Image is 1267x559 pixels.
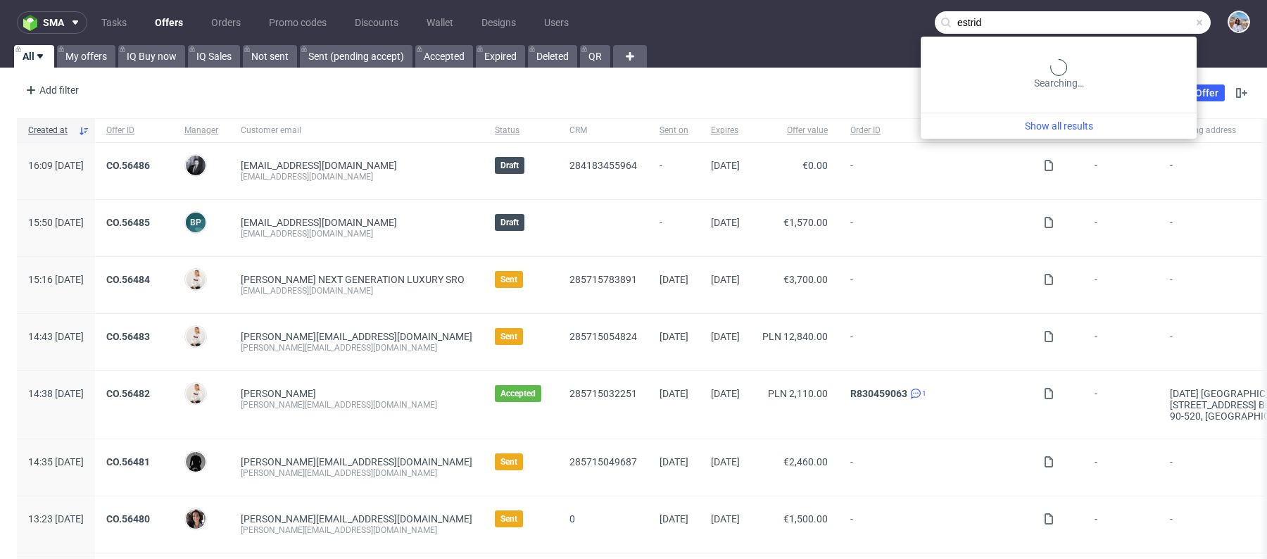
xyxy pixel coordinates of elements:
img: Mari Fok [186,384,206,403]
span: [DATE] [711,331,740,342]
div: [EMAIL_ADDRESS][DOMAIN_NAME] [241,171,472,182]
a: Tasks [93,11,135,34]
span: 13:23 [DATE] [28,513,84,525]
span: Sent [500,456,517,467]
span: [DATE] [711,513,740,525]
div: [PERSON_NAME][EMAIL_ADDRESS][DOMAIN_NAME] [241,342,472,353]
span: PLN 12,840.00 [762,331,828,342]
img: Mari Fok [186,327,206,346]
span: €1,570.00 [783,217,828,228]
span: - [1095,331,1147,353]
a: All [14,45,54,68]
span: [DATE] [660,274,688,285]
a: [PERSON_NAME] [241,388,316,399]
img: logo [23,15,43,31]
img: Dawid Urbanowicz [186,452,206,472]
a: Users [536,11,577,34]
span: Offer ID [106,125,162,137]
a: CO.56484 [106,274,150,285]
span: [DATE] [660,456,688,467]
a: Designs [473,11,524,34]
span: - [660,217,688,239]
a: My offers [57,45,115,68]
span: €1,500.00 [783,513,828,525]
a: 285715049687 [569,456,637,467]
span: Offer value [762,125,828,137]
span: Draft [500,160,519,171]
a: Offers [146,11,191,34]
span: Sent [500,513,517,525]
span: - [850,456,1021,479]
a: Wallet [418,11,462,34]
span: [DATE] [660,513,688,525]
span: Sent on [660,125,688,137]
span: Status [495,125,547,137]
span: Sent [500,274,517,285]
span: - [1095,274,1147,296]
a: R830459063 [850,388,907,399]
a: Orders [203,11,249,34]
a: Sent (pending accept) [300,45,412,68]
span: €0.00 [802,160,828,171]
span: [PERSON_NAME][EMAIL_ADDRESS][DOMAIN_NAME] [241,331,472,342]
span: €3,700.00 [783,274,828,285]
img: Marta Kozłowska [1229,12,1249,32]
span: - [1095,217,1147,239]
span: Draft [500,217,519,228]
span: [DATE] [711,388,740,399]
span: Accepted [500,388,536,399]
a: 285715783891 [569,274,637,285]
span: Order ID [850,125,1021,137]
a: CO.56482 [106,388,150,399]
span: [DATE] [711,160,740,171]
span: - [1095,456,1147,479]
span: [DATE] [711,274,740,285]
span: - [850,331,1021,353]
a: CO.56483 [106,331,150,342]
a: 285715054824 [569,331,637,342]
a: Accepted [415,45,473,68]
span: [DATE] [711,456,740,467]
img: Philippe Dubuy [186,156,206,175]
div: [PERSON_NAME][EMAIL_ADDRESS][DOMAIN_NAME] [241,467,472,479]
span: 14:43 [DATE] [28,331,84,342]
a: Discounts [346,11,407,34]
span: PLN 2,110.00 [768,388,828,399]
div: Searching… [926,59,1191,90]
div: [EMAIL_ADDRESS][DOMAIN_NAME] [241,285,472,296]
div: [PERSON_NAME][EMAIL_ADDRESS][DOMAIN_NAME] [241,399,472,410]
span: 14:35 [DATE] [28,456,84,467]
span: - [1095,513,1147,536]
a: Expired [476,45,525,68]
span: Customer email [241,125,472,137]
span: 15:16 [DATE] [28,274,84,285]
a: 1 [907,388,926,399]
button: sma [17,11,87,34]
span: [EMAIL_ADDRESS][DOMAIN_NAME] [241,160,397,171]
span: 16:09 [DATE] [28,160,84,171]
a: [PERSON_NAME] NEXT GENERATION LUXURY SRO [241,274,465,285]
div: [PERSON_NAME][EMAIL_ADDRESS][DOMAIN_NAME] [241,525,472,536]
a: Show all results [926,119,1191,133]
span: sma [43,18,64,27]
span: [DATE] [660,388,688,399]
a: Promo codes [260,11,335,34]
span: - [850,160,1021,182]
span: CRM [569,125,637,137]
a: CO.56481 [106,456,150,467]
img: Mari Fok [186,270,206,289]
a: IQ Sales [188,45,240,68]
span: Created at [28,125,73,137]
span: - [850,217,1021,239]
a: CO.56480 [106,513,150,525]
a: 285715032251 [569,388,637,399]
span: [PERSON_NAME][EMAIL_ADDRESS][DOMAIN_NAME] [241,513,472,525]
a: 0 [569,513,575,525]
a: 284183455964 [569,160,637,171]
a: IQ Buy now [118,45,185,68]
span: Manager [184,125,218,137]
span: - [850,513,1021,536]
span: €2,460.00 [783,456,828,467]
a: Not sent [243,45,297,68]
span: - [1095,388,1147,422]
